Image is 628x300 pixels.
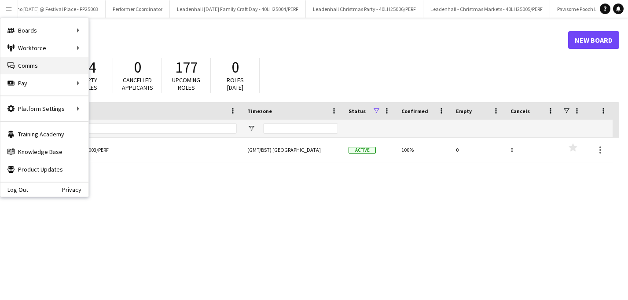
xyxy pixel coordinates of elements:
span: Cancels [510,108,530,114]
button: Leadenhall Christmas Party - 40LH25006/PERF [306,0,423,18]
span: Confirmed [401,108,428,114]
a: Knowledge Base [0,143,88,161]
a: Privacy [62,186,88,193]
span: Timezone [247,108,272,114]
span: Empty [456,108,472,114]
a: Product Updates [0,161,88,178]
span: Active [349,147,376,154]
div: 100% [396,138,451,162]
div: Boards [0,22,88,39]
span: 0 [231,58,239,77]
div: Workforce [0,39,88,57]
span: 0 [134,58,141,77]
button: Performer Coordinator [106,0,170,18]
div: 0 [451,138,505,162]
button: Beano [DATE] @ Festival Place - FP25003 [1,0,106,18]
span: Roles [DATE] [227,76,244,91]
button: Open Filter Menu [247,124,255,132]
a: Comms [0,57,88,74]
a: Log Out [0,186,28,193]
a: New Board [568,31,619,49]
input: Board name Filter Input [37,123,237,134]
div: (GMT/BST) [GEOGRAPHIC_DATA] [242,138,343,162]
span: Status [349,108,366,114]
a: Pawsome Pooches - LAN25003/PERF [21,138,237,162]
input: Timezone Filter Input [263,123,338,134]
div: Platform Settings [0,100,88,117]
button: Pawsome Pooch LAN24003 [550,0,624,18]
span: Cancelled applicants [122,76,153,91]
div: 0 [505,138,560,162]
a: Training Academy [0,125,88,143]
span: Upcoming roles [172,76,200,91]
div: Pay [0,74,88,92]
h1: Boards [15,33,568,47]
button: Leadenhall [DATE] Family Craft Day - 40LH25004/PERF [170,0,306,18]
button: Leadenhall - Christmas Markets - 40LH25005/PERF [423,0,550,18]
span: 177 [175,58,198,77]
